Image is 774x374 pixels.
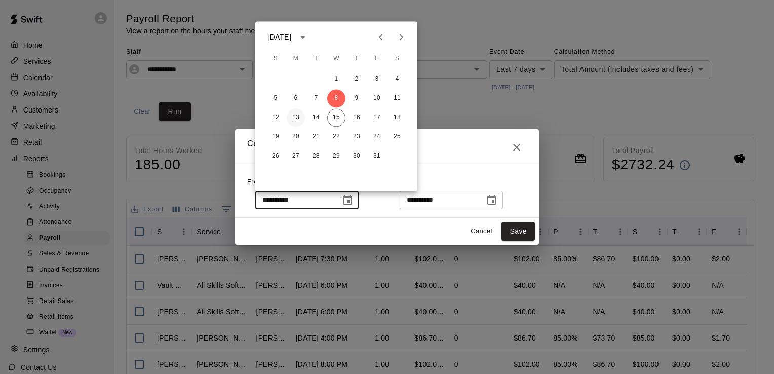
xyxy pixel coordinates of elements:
button: 19 [266,128,285,146]
span: Monday [287,49,305,69]
button: Choose date, selected date is Oct 15, 2025 [482,190,502,210]
button: Cancel [465,223,497,239]
button: 10 [368,89,386,107]
button: 15 [327,108,345,127]
button: 28 [307,147,325,165]
span: From Date [247,178,281,185]
button: 11 [388,89,406,107]
h2: Custom Event Date [235,129,539,166]
button: 26 [266,147,285,165]
button: 12 [266,108,285,127]
button: Choose date, selected date is Oct 8, 2025 [337,190,358,210]
button: 27 [287,147,305,165]
button: 20 [287,128,305,146]
button: 9 [347,89,366,107]
button: 2 [347,70,366,88]
button: Save [501,222,535,241]
button: 31 [368,147,386,165]
span: Sunday [266,49,285,69]
button: 17 [368,108,386,127]
button: 22 [327,128,345,146]
button: 24 [368,128,386,146]
button: 16 [347,108,366,127]
button: 25 [388,128,406,146]
button: 14 [307,108,325,127]
button: Next month [391,27,411,47]
span: Saturday [388,49,406,69]
button: calendar view is open, switch to year view [294,28,312,46]
button: 23 [347,128,366,146]
button: 30 [347,147,366,165]
button: 5 [266,89,285,107]
span: Tuesday [307,49,325,69]
span: Thursday [347,49,366,69]
button: 7 [307,89,325,107]
button: 8 [327,89,345,107]
button: Close [507,137,527,158]
button: 29 [327,147,345,165]
button: 13 [287,108,305,127]
button: 21 [307,128,325,146]
button: 6 [287,89,305,107]
button: Previous month [371,27,391,47]
span: Friday [368,49,386,69]
button: 18 [388,108,406,127]
div: [DATE] [267,32,291,43]
button: 4 [388,70,406,88]
span: Wednesday [327,49,345,69]
button: 3 [368,70,386,88]
button: 1 [327,70,345,88]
